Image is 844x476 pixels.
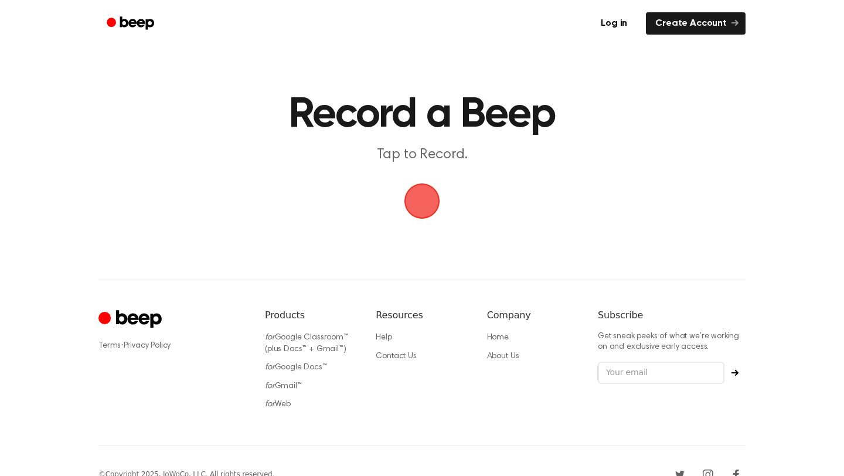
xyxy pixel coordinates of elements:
a: Privacy Policy [124,342,171,350]
a: About Us [487,352,519,361]
i: for [265,400,275,409]
img: Beep Logo [404,183,440,219]
i: for [265,363,275,372]
div: · [98,340,246,352]
h1: Record a Beep [127,94,717,136]
a: forWeb [265,400,291,409]
h6: Products [265,308,357,322]
a: forGmail™ [265,382,302,390]
a: Cruip [98,308,165,331]
a: Contact Us [376,352,416,361]
p: Get sneak peeks of what we’re working on and exclusive early access. [598,332,746,352]
p: Tap to Record. [197,145,647,165]
a: Log in [589,10,639,37]
a: forGoogle Classroom™ (plus Docs™ + Gmail™) [265,334,348,353]
i: for [265,334,275,342]
input: Your email [598,362,724,384]
a: forGoogle Docs™ [265,363,327,372]
h6: Company [487,308,579,322]
button: Subscribe [724,369,746,376]
a: Create Account [646,12,746,35]
h6: Subscribe [598,308,746,322]
h6: Resources [376,308,468,322]
a: Beep [98,12,165,35]
a: Home [487,334,509,342]
a: Help [376,334,392,342]
i: for [265,382,275,390]
a: Terms [98,342,121,350]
